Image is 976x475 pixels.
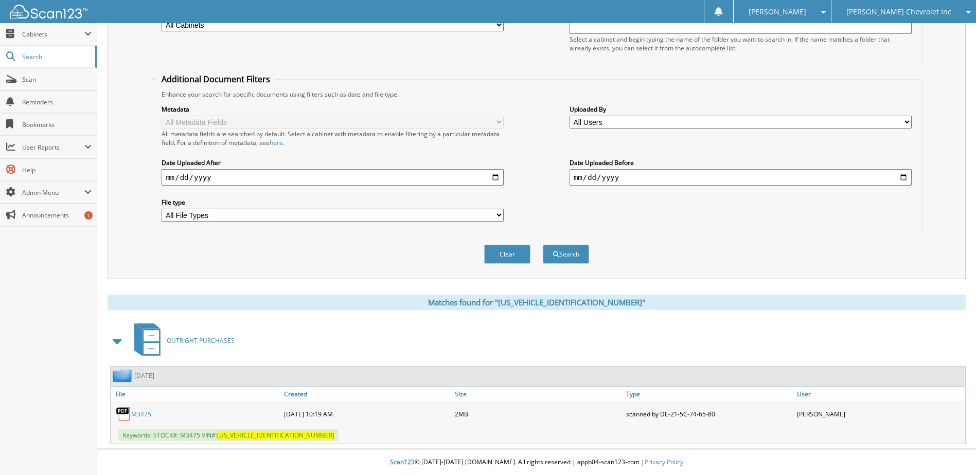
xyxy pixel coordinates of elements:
img: PDF.png [116,406,131,422]
input: end [570,169,912,186]
button: Search [543,245,589,264]
div: Enhance your search for specific documents using filters such as date and file type. [156,90,916,99]
label: Date Uploaded Before [570,158,912,167]
img: folder2.png [113,369,134,382]
a: Type [624,387,794,401]
a: File [111,387,281,401]
span: Scan [22,75,92,84]
span: Keywords: STOCK#: M3475 VIN#: [118,429,339,441]
span: Admin Menu [22,188,84,197]
div: 1 [84,211,93,220]
span: Scan123 [390,458,415,466]
span: Help [22,166,92,174]
a: OUTRIGHT PURCHASES [128,320,235,361]
label: Date Uploaded After [162,158,504,167]
span: Reminders [22,98,92,106]
div: Matches found for "[US_VEHICLE_IDENTIFICATION_NUMBER]" [108,295,966,310]
a: Created [281,387,452,401]
label: Metadata [162,105,504,114]
div: [DATE] 10:19 AM [281,404,452,424]
div: 2MB [452,404,623,424]
span: [US_VEHICLE_IDENTIFICATION_NUMBER] [217,431,334,440]
div: All metadata fields are searched by default. Select a cabinet with metadata to enable filtering b... [162,130,504,147]
span: User Reports [22,143,84,152]
span: OUTRIGHT PURCHASES [167,336,235,345]
span: Cabinets [22,30,84,39]
input: start [162,169,504,186]
div: [PERSON_NAME] [794,404,965,424]
div: © [DATE]-[DATE] [DOMAIN_NAME]. All rights reserved | appb04-scan123-com | [97,450,976,475]
a: Privacy Policy [645,458,683,466]
a: Size [452,387,623,401]
span: [PERSON_NAME] [749,9,806,15]
button: Clear [484,245,530,264]
span: Search [22,52,90,61]
legend: Additional Document Filters [156,74,275,85]
a: M3475 [131,410,151,418]
label: File type [162,198,504,207]
label: Uploaded By [570,105,912,114]
div: Select a cabinet and begin typing the name of the folder you want to search in. If the name match... [570,35,912,52]
span: [PERSON_NAME] Chevrolet Inc [846,9,951,15]
img: scan123-logo-white.svg [10,5,87,19]
a: [DATE] [134,371,154,380]
span: Bookmarks [22,120,92,129]
a: User [794,387,965,401]
a: here [270,138,283,147]
span: Announcements [22,211,92,220]
div: scanned by DE-21-5C-74-65-80 [624,404,794,424]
